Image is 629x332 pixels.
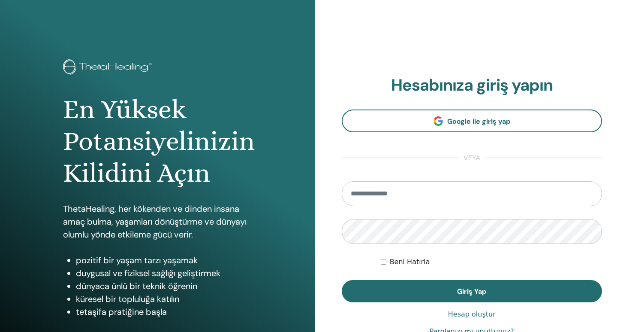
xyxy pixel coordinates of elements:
[447,117,510,126] span: Google ile giriş yap
[76,280,251,292] li: dünyaca ünlü bir teknik öğrenin
[76,292,251,305] li: küresel bir topluluğa katılın
[457,287,486,296] span: Giriş Yap
[76,305,251,318] li: tetaşifa pratiğine başla
[342,110,602,132] a: Google ile giriş yap
[390,257,430,267] label: Beni Hatırla
[381,257,602,267] div: Keep me authenticated indefinitely or until I manually logout
[459,153,485,163] span: veya
[63,94,251,189] h1: En Yüksek Potansiyelinizin Kilidini Açın
[76,267,251,280] li: duygusal ve fiziksel sağlığı geliştirmek
[342,280,602,302] button: Giriş Yap
[63,202,251,241] p: ThetaHealing, her kökenden ve dinden insana amaç bulma, yaşamları dönüştürme ve dünyayı olumlu yö...
[342,76,602,95] h2: Hesabınıza giriş yapın
[448,309,496,320] a: Hesap oluştur
[76,254,251,267] li: pozitif bir yaşam tarzı yaşamak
